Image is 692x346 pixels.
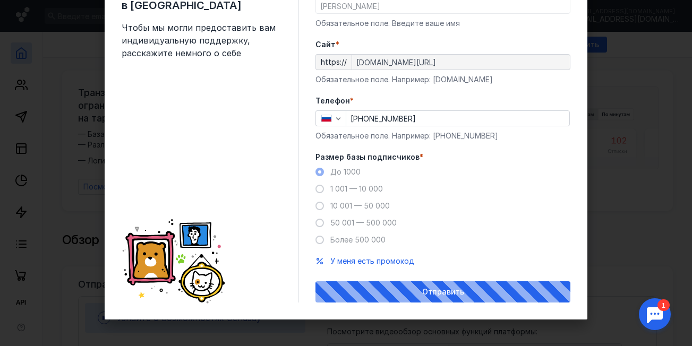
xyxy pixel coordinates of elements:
[315,96,350,106] span: Телефон
[315,74,570,85] div: Обязательное поле. Например: [DOMAIN_NAME]
[330,256,414,266] button: У меня есть промокод
[330,256,414,265] span: У меня есть промокод
[315,39,336,50] span: Cайт
[315,152,420,162] span: Размер базы подписчиков
[315,18,570,29] div: Обязательное поле. Введите ваше имя
[315,131,570,141] div: Обязательное поле. Например: [PHONE_NUMBER]
[122,21,281,59] span: Чтобы мы могли предоставить вам индивидуальную поддержку, расскажите немного о себе
[24,6,36,18] div: 1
